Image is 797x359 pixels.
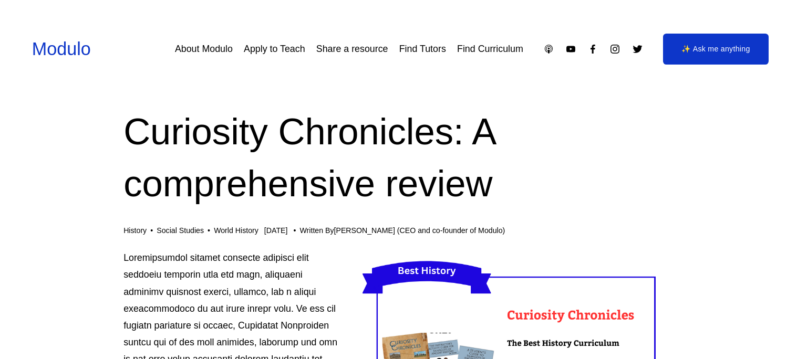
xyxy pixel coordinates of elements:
[457,40,523,59] a: Find Curriculum
[632,44,643,55] a: Twitter
[157,226,204,235] a: Social Studies
[264,226,288,235] span: [DATE]
[299,226,505,235] div: Written By
[32,39,91,59] a: Modulo
[214,226,258,235] a: World History
[565,44,576,55] a: YouTube
[123,106,674,210] h1: Curiosity Chronicles: A comprehensive review
[663,34,769,65] a: ✨ Ask me anything
[175,40,233,59] a: About Modulo
[244,40,305,59] a: Apply to Teach
[609,44,620,55] a: Instagram
[543,44,554,55] a: Apple Podcasts
[123,226,147,235] a: History
[399,40,446,59] a: Find Tutors
[587,44,598,55] a: Facebook
[334,226,505,235] a: [PERSON_NAME] (CEO and co-founder of Modulo)
[316,40,388,59] a: Share a resource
